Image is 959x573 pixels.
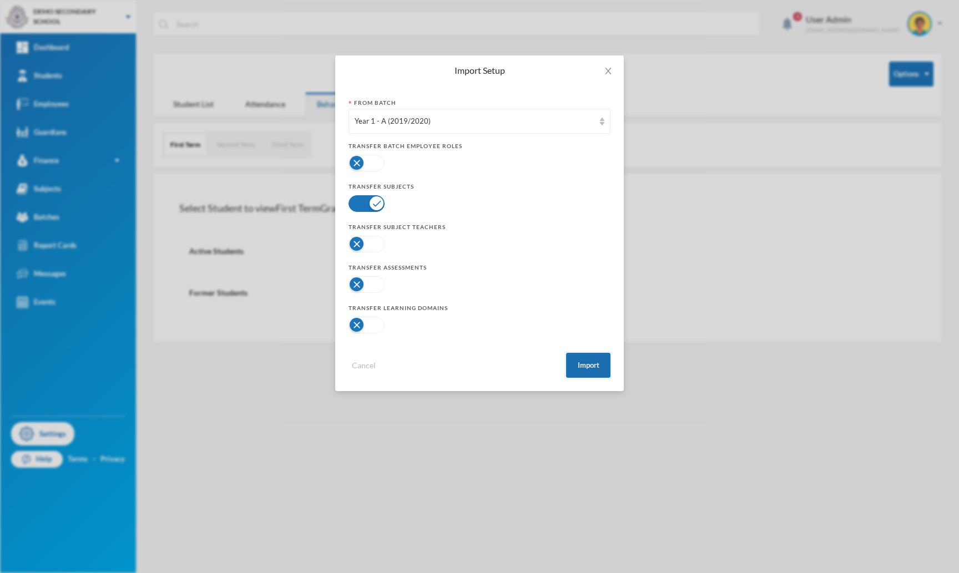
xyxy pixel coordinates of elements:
[349,142,610,150] div: Transfer Batch Employee Roles
[349,359,379,372] button: Cancel
[349,304,610,312] div: Transfer Learning Domains
[349,263,610,272] div: Transfer Assessments
[593,55,624,87] button: Close
[355,116,594,127] div: Year 1 - A (2019/2020)
[349,182,610,191] div: Transfer Subjects
[349,223,610,231] div: Transfer Subject Teachers
[566,353,610,378] button: Import
[349,99,610,107] div: From Batch
[349,64,610,77] div: Import Setup
[604,67,613,75] i: icon: close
